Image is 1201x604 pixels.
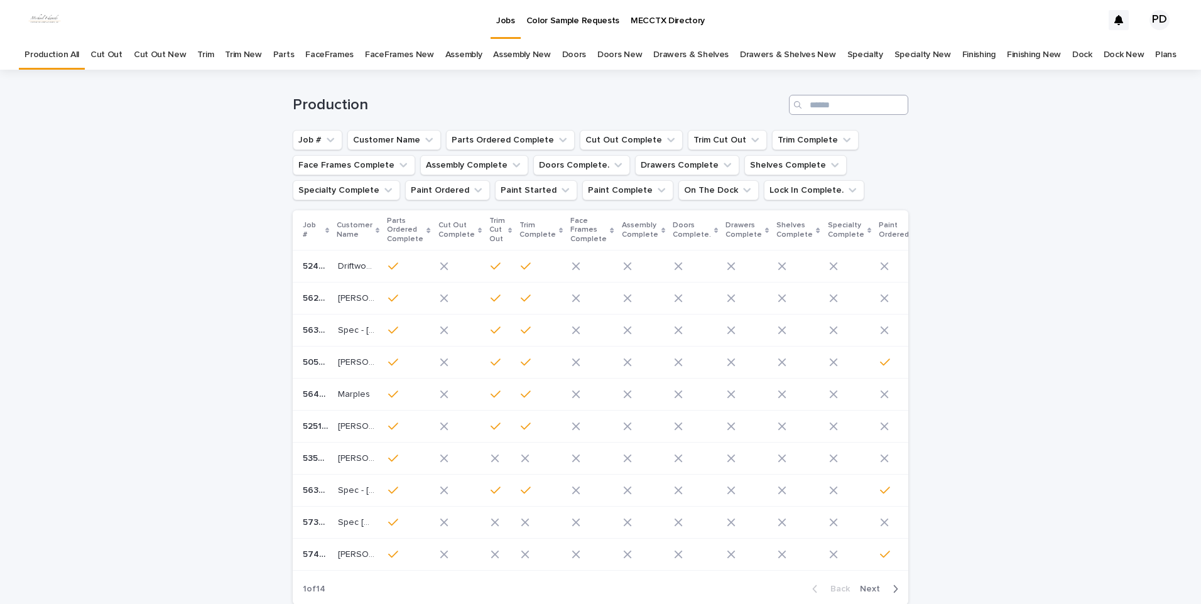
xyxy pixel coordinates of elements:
p: Driftwood Modern [338,259,378,272]
button: Lock In Complete. [764,180,864,200]
button: Customer Name [347,130,441,150]
p: Paint Ordered [879,218,909,242]
p: 5350-A1 [303,451,330,464]
button: Cut Out Complete [580,130,683,150]
p: Face Frames Complete [570,214,607,246]
p: 5624-F1 [303,291,330,304]
a: Assembly New [493,40,550,70]
p: Trim Complete [519,218,556,242]
a: Specialty New [894,40,951,70]
tr: 5624-F15624-F1 [PERSON_NAME][PERSON_NAME] [293,283,1115,315]
a: Trim [197,40,214,70]
a: Plans [1155,40,1176,70]
p: 5638-F1 [303,323,330,336]
a: Drawers & Shelves New [740,40,836,70]
p: [PERSON_NAME] [338,547,378,560]
tr: 5638-F25638-F2 Spec - [STREET_ADDRESS]Spec - [STREET_ADDRESS] [293,475,1115,507]
p: Drawers Complete [725,218,762,242]
button: Back [802,583,855,595]
p: Spec - 41 Tennis Lane [338,323,378,336]
p: 5251-F1 [303,419,330,432]
button: Job # [293,130,342,150]
a: Production All [24,40,79,70]
a: Doors [562,40,586,70]
a: Trim New [225,40,262,70]
p: Cantu, Ismael [338,291,378,304]
a: Dock New [1104,40,1144,70]
p: Spec - 41 Tennis Lane [338,483,378,496]
a: FaceFrames New [365,40,434,70]
p: Trim Cut Out [489,214,505,246]
tr: 5052-A25052-A2 [PERSON_NAME][PERSON_NAME] [293,347,1115,379]
button: Doors Complete. [533,155,630,175]
p: Marples [338,387,372,400]
a: Dock [1072,40,1092,70]
div: PD [1149,10,1170,30]
span: Back [823,585,850,593]
a: Assembly [445,40,482,70]
input: Search [789,95,908,115]
tr: 5638-F15638-F1 Spec - [STREET_ADDRESS]Spec - [STREET_ADDRESS] [293,315,1115,347]
button: Paint Complete [582,180,673,200]
a: Doors New [597,40,642,70]
tr: 5643-F15643-F1 MarplesMarples [293,379,1115,411]
button: Shelves Complete [744,155,847,175]
p: 5241-F1 [303,259,330,272]
img: dhEtdSsQReaQtgKTuLrt [25,8,64,33]
p: 5638-F2 [303,483,330,496]
a: Cut Out [90,40,122,70]
p: Katee Haile [338,355,378,368]
button: Next [855,583,908,595]
a: Drawers & Shelves [653,40,729,70]
tr: 5241-F15241-F1 Driftwood ModernDriftwood Modern [293,251,1115,283]
p: Shelves Complete [776,218,813,242]
p: Doors Complete. [673,218,711,242]
button: Drawers Complete [635,155,739,175]
p: Crossland Game House [338,419,378,432]
span: Next [860,585,888,593]
button: Paint Started [495,180,577,200]
p: Job # [303,218,322,242]
p: Cut Out Complete [438,218,475,242]
button: Paint Ordered [405,180,490,200]
button: Parts Ordered Complete [446,130,575,150]
p: Spec 79 Racquet Club Lane [338,515,378,528]
a: Parts [273,40,294,70]
p: McDonald, RW [338,451,378,464]
tr: 5251-F15251-F1 [PERSON_NAME] Game House[PERSON_NAME] Game House [293,411,1115,443]
a: FaceFrames [305,40,354,70]
button: On The Dock [678,180,759,200]
tr: 5734-F15734-F1 Spec [STREET_ADDRESS]Spec [STREET_ADDRESS] [293,507,1115,539]
p: 5749-F1 [303,547,330,560]
p: Customer Name [337,218,372,242]
button: Trim Complete [772,130,859,150]
p: 5643-F1 [303,387,330,400]
p: Parts Ordered Complete [387,214,423,246]
button: Face Frames Complete [293,155,415,175]
tr: 5350-A15350-A1 [PERSON_NAME][PERSON_NAME] [293,443,1115,475]
a: Specialty [847,40,883,70]
p: Specialty Complete [828,218,864,242]
p: Assembly Complete [622,218,658,242]
h1: Production [293,96,784,114]
a: Finishing [962,40,996,70]
tr: 5749-F15749-F1 [PERSON_NAME][PERSON_NAME] [293,539,1115,571]
button: Assembly Complete [420,155,528,175]
button: Specialty Complete [293,180,400,200]
a: Cut Out New [134,40,187,70]
p: 5052-A2 [303,355,330,368]
a: Finishing New [1007,40,1061,70]
button: Trim Cut Out [688,130,767,150]
p: 5734-F1 [303,515,330,528]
